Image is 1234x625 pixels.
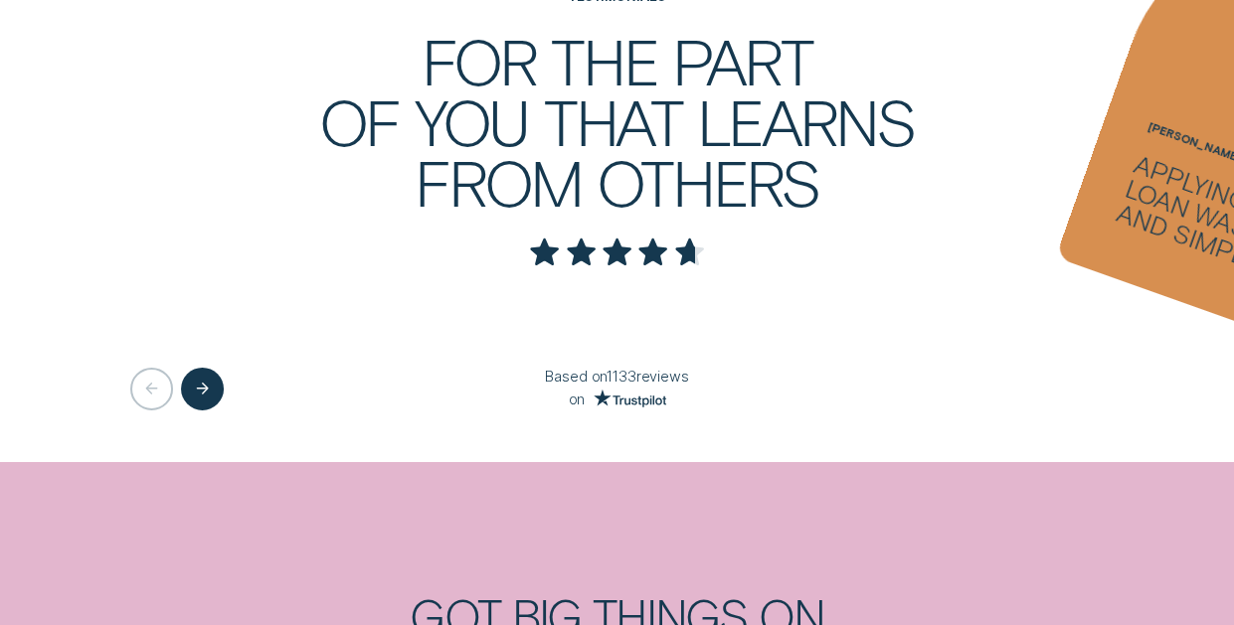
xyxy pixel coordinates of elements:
[377,368,856,388] p: Based on 1133 reviews
[568,391,585,406] span: on
[377,368,856,407] div: Based on 1133 reviews on Trust Pilot
[585,391,665,407] a: Go to Trust Pilot
[181,368,225,411] button: Next button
